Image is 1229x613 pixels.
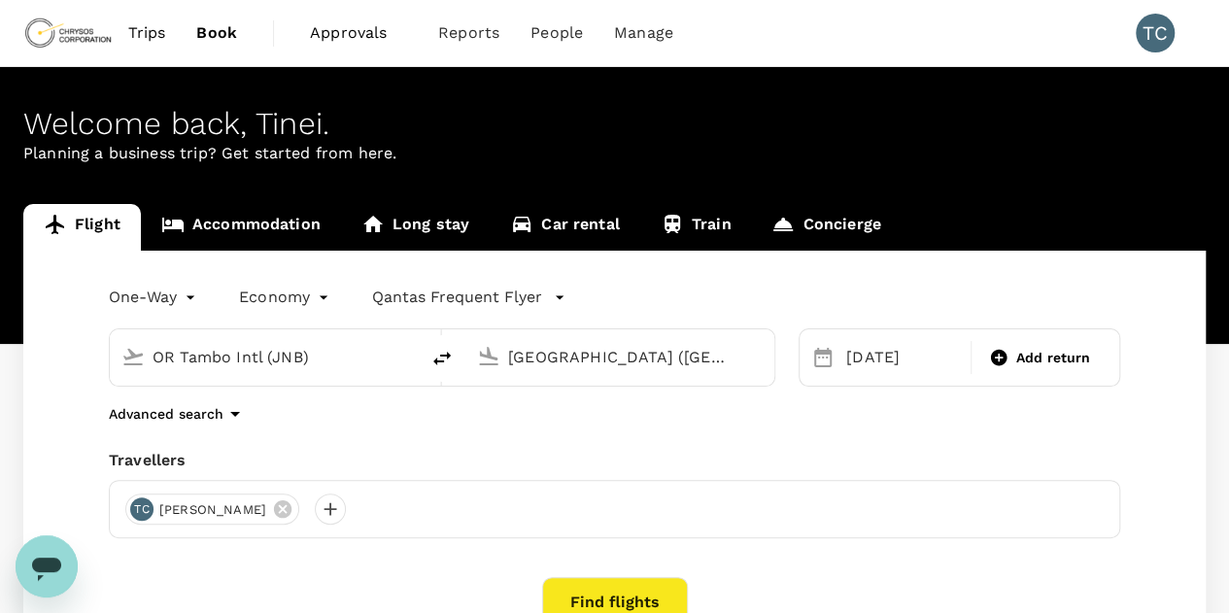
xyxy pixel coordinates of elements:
div: [DATE] [838,338,967,377]
button: delete [419,335,465,382]
button: Qantas Frequent Flyer [372,286,565,309]
button: Advanced search [109,402,247,426]
a: Accommodation [141,204,341,251]
span: Manage [614,21,673,45]
div: Economy [239,282,333,313]
input: Depart from [153,342,378,372]
iframe: Button to launch messaging window [16,535,78,597]
div: TC [130,497,154,521]
input: Going to [508,342,734,372]
p: Advanced search [109,404,223,424]
p: Planning a business trip? Get started from here. [23,142,1206,165]
button: Open [405,355,409,358]
span: Book [196,21,237,45]
span: People [530,21,583,45]
a: Car rental [490,204,640,251]
div: TC [1136,14,1175,52]
a: Concierge [751,204,901,251]
img: Chrysos Corporation [23,12,113,54]
span: Add return [1016,348,1091,368]
div: TC[PERSON_NAME] [125,494,299,525]
span: [PERSON_NAME] [148,500,278,520]
div: Welcome back , Tinei . [23,106,1206,142]
button: Open [761,355,765,358]
a: Long stay [341,204,490,251]
a: Flight [23,204,141,251]
a: Train [640,204,752,251]
p: Qantas Frequent Flyer [372,286,542,309]
span: Approvals [310,21,407,45]
span: Reports [438,21,499,45]
div: One-Way [109,282,200,313]
div: Travellers [109,449,1120,472]
span: Trips [128,21,166,45]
